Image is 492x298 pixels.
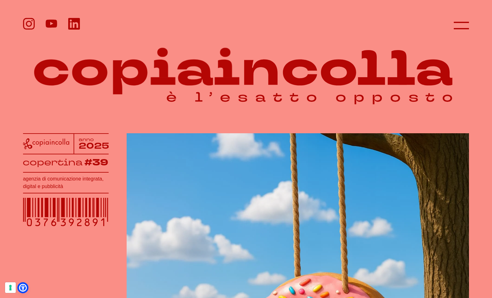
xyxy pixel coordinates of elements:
[19,284,27,292] a: Open Accessibility Menu
[23,175,109,190] h1: agenzia di comunicazione integrata, digital e pubblicità
[5,282,16,293] button: Le tue preferenze relative al consenso per le tecnologie di tracciamento
[84,156,108,169] tspan: #39
[79,140,109,152] tspan: 2025
[79,136,94,143] tspan: anno
[22,156,82,168] tspan: copertina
